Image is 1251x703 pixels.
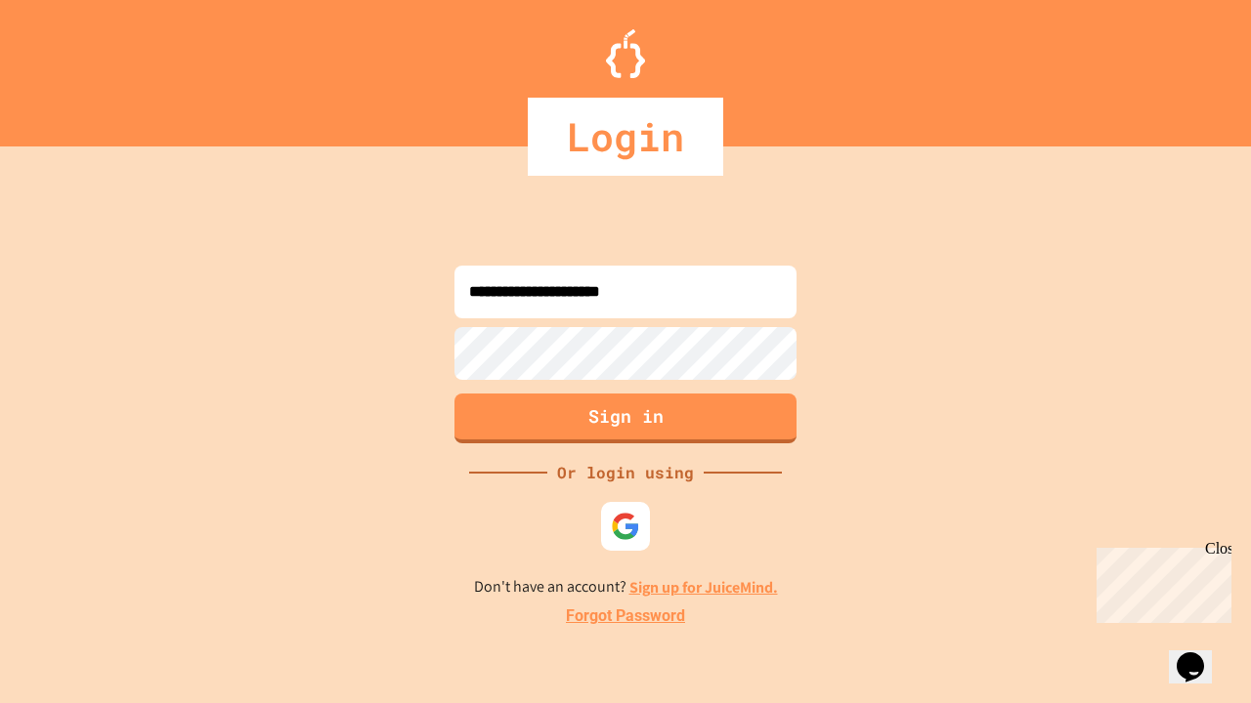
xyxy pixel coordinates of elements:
a: Forgot Password [566,604,685,628]
p: Don't have an account? [474,575,778,600]
iframe: chat widget [1169,625,1231,683]
button: Sign in [454,393,797,443]
div: Login [528,98,723,176]
a: Sign up for JuiceMind. [629,577,778,598]
iframe: chat widget [1089,540,1231,623]
img: Logo.svg [606,29,645,78]
div: Or login using [547,461,704,484]
div: Chat with us now!Close [8,8,135,124]
img: google-icon.svg [611,512,640,541]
